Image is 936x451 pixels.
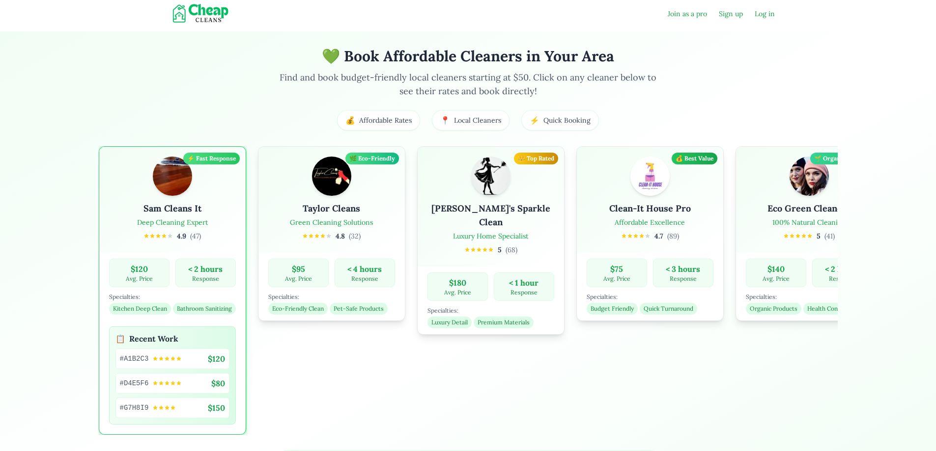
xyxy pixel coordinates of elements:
div: $ 140 [749,263,801,275]
div: < 2 hours [816,263,867,275]
div: Specialties: [586,293,712,301]
span: $ 80 [210,377,224,389]
img: Eco Green Cleaners [789,157,828,196]
span: $ 120 [207,353,224,365]
div: Response [338,275,390,283]
p: Luxury Home Specialist [453,231,528,241]
div: 🌱 Organic Products [809,153,876,164]
span: 4.7 [653,231,662,241]
span: 💰 [345,114,355,126]
span: Kitchen Deep Clean [108,303,170,315]
div: Response [656,275,708,283]
span: Premium Materials [473,317,533,328]
a: Join as a pro [668,9,707,19]
span: ( 47 ) [190,231,200,241]
h3: Sam Cleans It [142,202,200,215]
div: < 1 hour [497,277,549,289]
h3: Clean-It House Pro [608,202,690,215]
span: ( 89 ) [666,231,678,241]
p: Deep Cleaning Expert [136,217,207,227]
span: # A1B2C3 [119,354,148,364]
span: Quick Turnaround [639,303,696,315]
h2: 💚 Book Affordable Cleaners in Your Area [99,47,838,65]
span: Bathroom Sanitizing [172,303,235,315]
img: Sally's Sparkle Clean [470,157,510,196]
div: 🌿 Eco-Friendly [344,153,398,164]
a: Sign up [719,9,743,19]
span: $ 150 [207,402,224,414]
img: Sam Cleans It [152,157,191,196]
div: Avg. Price [113,275,164,283]
h4: Recent Work [114,333,228,345]
span: Luxury Detail [426,317,471,328]
span: Affordable Rates [359,115,412,125]
div: < 2 hours [179,263,230,275]
span: 5 [816,231,820,241]
span: # G7H8I9 [119,403,148,413]
img: Clean-It House Pro [629,157,669,196]
span: Local Cleaners [454,115,501,125]
p: 100% Natural Cleaning [771,217,845,227]
span: Pet-Safe Products [329,303,387,315]
div: Specialties: [745,293,872,301]
span: Organic Products [745,303,800,315]
span: ⚡ [530,114,539,126]
div: < 4 hours [338,263,390,275]
span: 4.8 [335,231,344,241]
div: 💰 Best Value [671,153,716,164]
div: Response [179,275,230,283]
div: 👑 Top Rated [513,153,557,164]
a: Log in [755,9,775,19]
img: Taylor Cleans [311,157,350,196]
span: Budget Friendly [586,303,637,315]
div: Avg. Price [272,275,323,283]
h3: Taylor Cleans [302,202,360,215]
div: Specialties: [426,307,553,315]
span: ( 41 ) [824,231,834,241]
span: 📋 [114,333,124,345]
div: $ 75 [590,263,642,275]
div: Avg. Price [431,289,482,296]
div: $ 95 [272,263,323,275]
span: 4.9 [176,231,186,241]
p: Find and book budget-friendly local cleaners starting at $50. Click on any cleaner below to see t... [280,71,657,98]
span: 5 [497,245,501,255]
span: ( 32 ) [348,231,360,241]
div: Avg. Price [590,275,642,283]
span: Quick Booking [543,115,591,125]
div: $ 120 [113,263,164,275]
div: < 3 hours [656,263,708,275]
div: Specialties: [267,293,394,301]
p: Affordable Excellence [614,217,684,227]
div: Response [497,289,549,296]
h3: [PERSON_NAME]'s Sparkle Clean [426,202,553,229]
p: Green Cleaning Solutions [289,217,372,227]
div: ⚡ Fast Response [182,153,239,164]
span: # D4E5F6 [119,378,148,388]
div: $ 180 [431,277,482,289]
span: 📍 [440,114,450,126]
span: ( 68 ) [505,245,516,255]
span: Eco-Friendly Clean [267,303,327,315]
span: Health Conscious [802,303,858,315]
div: Specialties: [108,293,235,301]
img: Cheap Cleans Florida [162,4,244,24]
h3: Eco Green Cleaners [766,202,850,215]
div: Avg. Price [749,275,801,283]
div: Response [816,275,867,283]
